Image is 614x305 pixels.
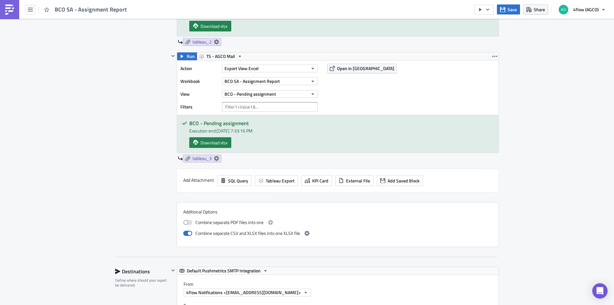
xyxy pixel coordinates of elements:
button: SQL Query [217,175,252,186]
span: KPI Card [312,177,328,184]
span: Tableau Export [266,177,295,184]
span: Combine separate CSV and XLSX files into one XLSX file [195,229,300,237]
label: Filters [180,102,219,112]
span: Export View Excel [224,65,259,72]
span: tableau_3 [193,156,212,161]
button: Tableau Export [255,175,298,186]
span: Download xlsx [201,139,227,146]
button: Export View Excel [222,65,318,72]
button: Save [497,4,520,14]
button: Share [523,4,548,14]
span: BCO SA - Assignment Report [55,6,128,13]
button: BCO - Pending assignment [222,90,318,98]
span: Run [187,52,195,60]
button: Open in [GEOGRAPHIC_DATA] [327,64,397,73]
button: Default Pushmetrics SMTP Integration [177,267,270,275]
span: 4flow Notifications <[EMAIL_ADDRESS][DOMAIN_NAME]> [186,289,301,296]
a: tableau_2 [183,38,221,46]
button: 4flow (AGCO) [555,3,609,17]
span: Share [534,6,545,13]
span: Save [508,6,517,13]
span: BCO SA - Assignment Report [224,78,280,84]
button: Hide content [169,267,177,274]
img: PushMetrics [4,4,15,15]
span: Default Pushmetrics SMTP Integration [187,267,261,275]
button: BCO SA - Assignment Report [222,77,318,85]
img: Avatar [558,4,569,15]
label: Additional Options [183,209,492,215]
a: Download xlsx [189,137,231,148]
input: Filter1=Value1&... [222,102,318,112]
span: TS - AGCO Mail [206,52,235,60]
h5: BCO - Pending assignment [189,121,494,126]
button: KPI Card [301,175,332,186]
label: Action [180,64,219,73]
span: BCO - Pending assignment [224,91,276,97]
span: 4flow (AGCO) [573,6,599,13]
button: Add Saved Block [377,175,423,186]
div: Destinations [115,267,169,276]
label: Workbook [180,76,219,86]
button: TS - AGCO Mail [197,52,245,60]
label: Add Attachment [183,175,214,185]
div: Execution end: [DATE] 7:33:16 PM [189,127,494,134]
span: Add Saved Block [388,177,420,184]
button: Run [177,52,197,60]
div: Open Intercom Messenger [592,283,608,299]
button: External File [335,175,374,186]
div: Define where should your report be delivered. [115,278,169,288]
body: Rich Text Area. Press ALT-0 for help. [3,3,305,13]
button: 4flow Notifications <[EMAIL_ADDRESS][DOMAIN_NAME]> [184,289,311,296]
span: Download xlsx [201,23,227,29]
label: View [180,89,219,99]
button: Hide content [169,52,177,60]
span: SQL Query [228,177,248,184]
span: tableau_2 [193,39,212,45]
a: Download xlsx [189,21,231,31]
label: From [184,281,499,287]
span: External File [346,177,370,184]
p: BCO SA - Assignment Report [3,3,305,13]
span: Open in [GEOGRAPHIC_DATA] [337,65,394,72]
a: tableau_3 [183,155,221,162]
span: Combine separate PDF files into one [195,219,264,226]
